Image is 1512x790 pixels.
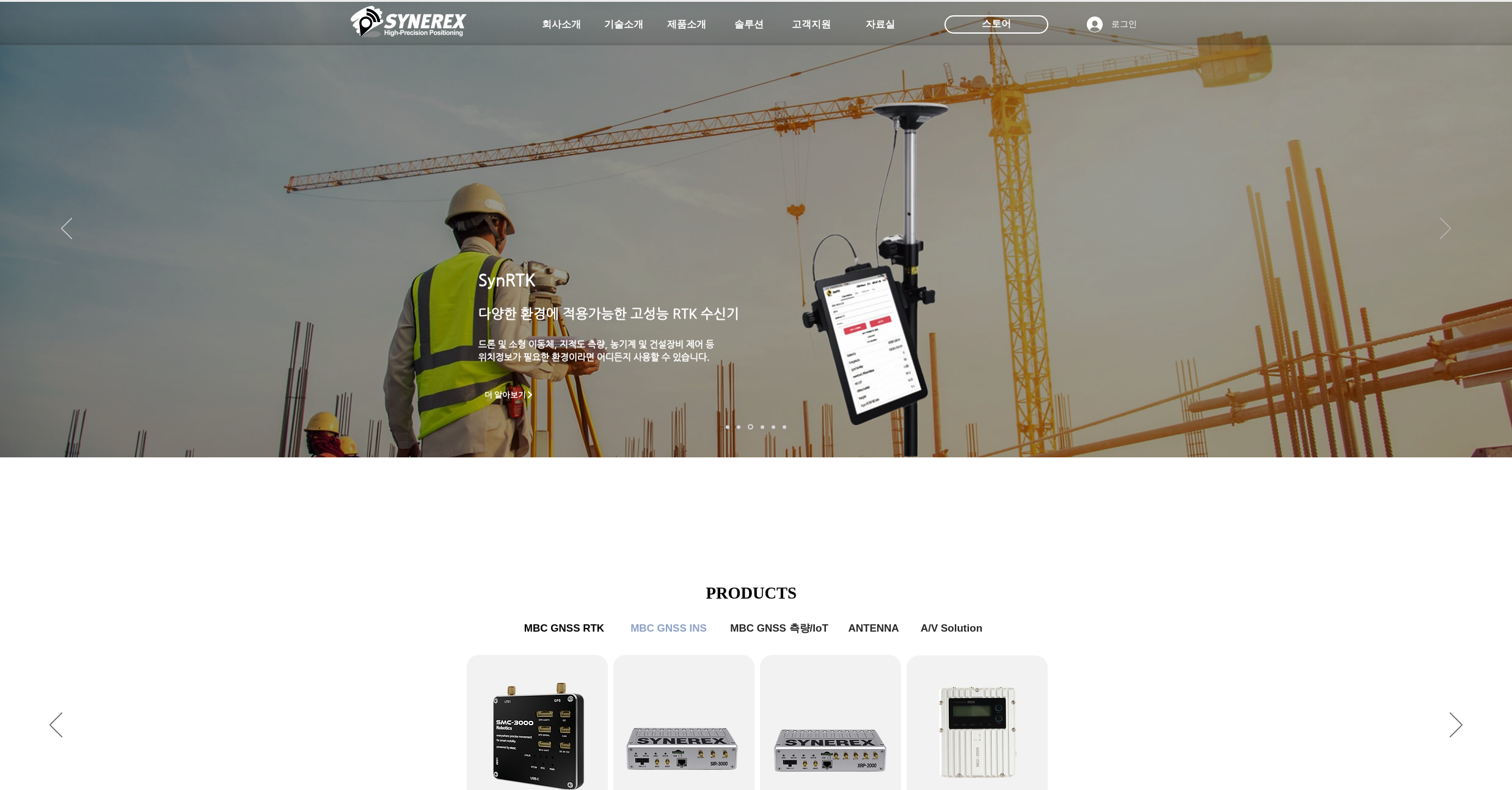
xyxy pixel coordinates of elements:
iframe: Wix Chat [1286,405,1512,790]
a: 자료실 [850,12,911,37]
button: 다음 [1440,218,1451,241]
img: 씨너렉스_White_simbol_대지 1.png [351,3,467,40]
span: 로그인 [1107,18,1141,31]
a: MBC GNSS RTK [516,616,613,641]
span: ​위치정보가 필요한 환경이라면 어디든지 사용할 수 있습니다. [478,352,710,362]
a: ANTENNA [843,616,905,641]
nav: 슬라이드 [722,424,790,430]
span: 스토어 [982,17,1011,31]
span: 드론 및 소형 이동체, 지적도 측량, 농기계 및 건설장비 제어 등 [478,339,714,349]
a: 로봇- SMC 2000 [726,425,729,429]
a: 더 알아보기 [478,387,541,402]
button: 이전 [49,712,62,739]
span: MBC GNSS RTK [524,622,604,635]
span: ANTENNA [848,622,899,635]
img: image.png [732,86,1026,473]
a: 솔루션 [718,12,780,37]
a: A/V Solution [911,616,992,641]
a: 드론 8 - SMC 2000 [737,425,740,429]
a: 로봇 [772,425,775,429]
a: 고객지원 [781,12,842,37]
span: MBC GNSS 측량/IoT [730,621,828,635]
span: A/V Solution [921,622,982,635]
span: 다양한 환경에 적용가능한 고성능 RTK 수신기 [478,306,739,321]
span: 더 알아보기 [484,389,527,401]
span: PRODUCTS [706,584,797,602]
a: 기술소개 [593,12,654,37]
a: MBC GNSS INS [623,616,715,641]
div: 스토어 [944,15,1048,34]
span: 고객지원 [792,18,831,31]
span: SynRTK [478,270,535,289]
a: MBC GNSS 측량/IoT [721,616,838,641]
span: MBC GNSS INS [630,622,707,635]
button: 이전 [61,218,72,241]
a: 측량 IoT [748,424,753,430]
a: 회사소개 [531,12,592,37]
button: 로그인 [1078,13,1145,36]
span: 솔루션 [734,18,764,31]
span: 기술소개 [604,18,643,31]
a: 자율주행 [761,425,764,429]
span: 자료실 [866,18,895,31]
span: 제품소개 [667,18,706,31]
a: 정밀농업 [783,425,786,429]
span: 회사소개 [542,18,581,31]
a: 제품소개 [656,12,717,37]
